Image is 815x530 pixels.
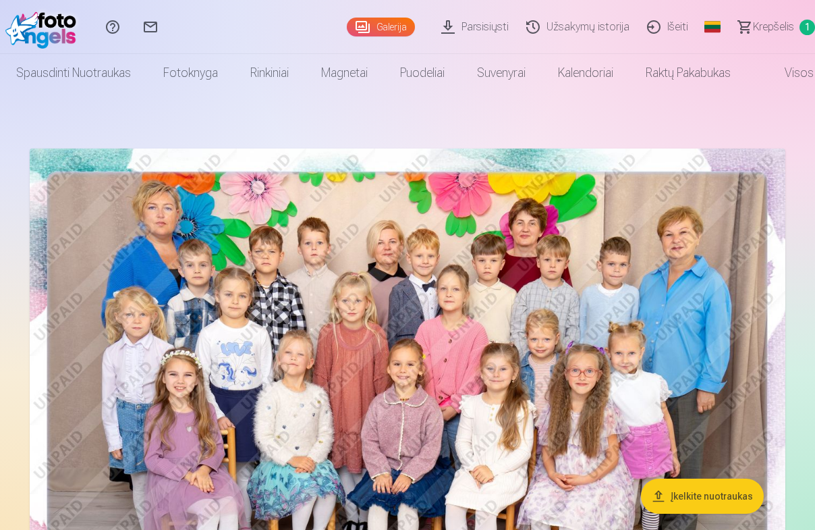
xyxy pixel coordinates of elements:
a: Fotoknyga [147,54,234,92]
a: Magnetai [305,54,384,92]
span: Krepšelis [753,19,794,35]
a: Rinkiniai [234,54,305,92]
a: Kalendoriai [542,54,629,92]
a: Puodeliai [384,54,461,92]
a: Galerija [347,18,415,36]
img: /fa2 [5,5,83,49]
span: 1 [799,20,815,35]
a: Raktų pakabukas [629,54,747,92]
button: Įkelkite nuotraukas [641,479,764,514]
a: Suvenyrai [461,54,542,92]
